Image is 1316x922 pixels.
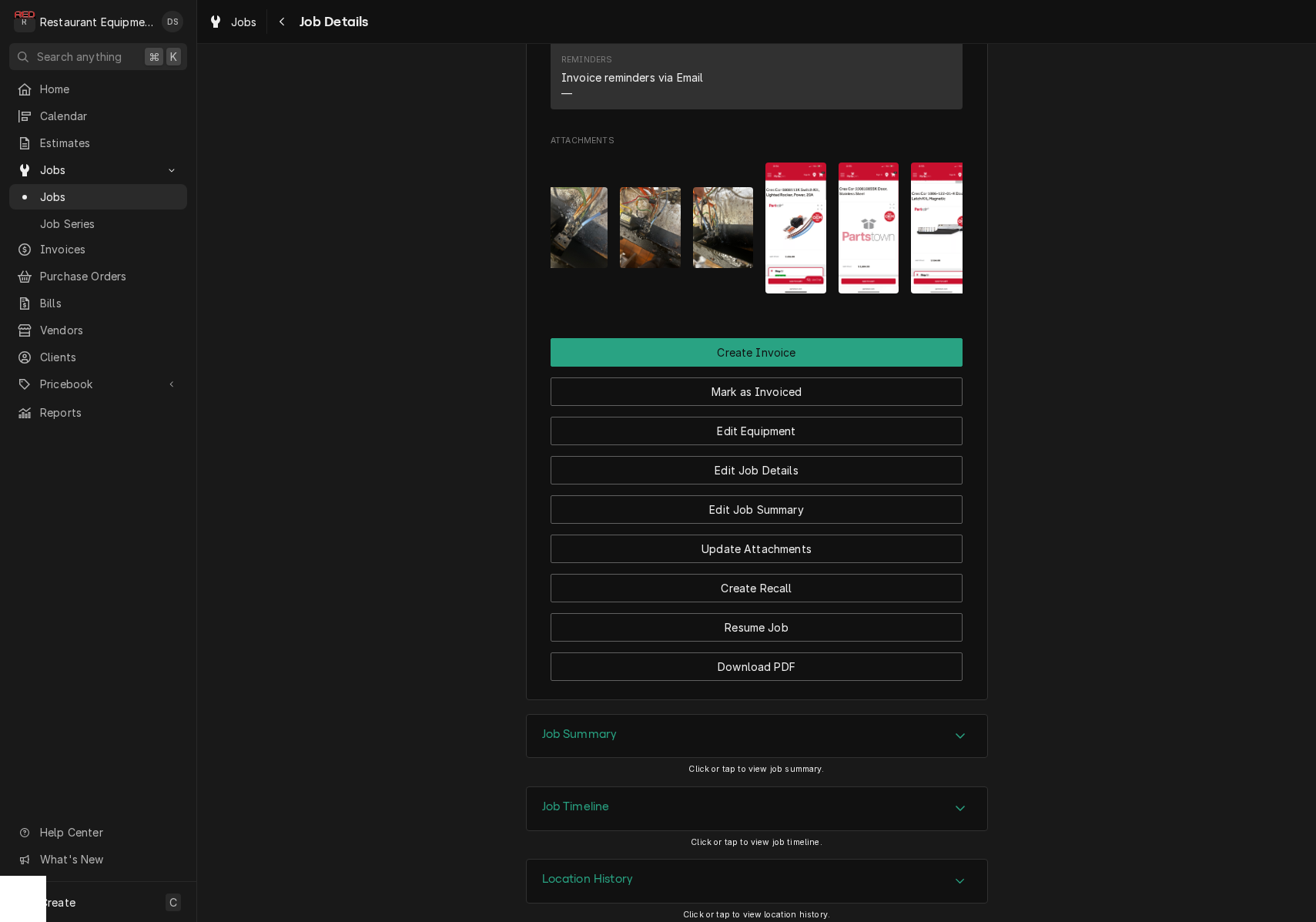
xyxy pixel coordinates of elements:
a: Reports [9,400,187,425]
span: Job Series [40,216,179,232]
button: Edit Equipment [551,417,963,445]
img: TusaqDi9SWyvMjdjp84s [765,163,826,293]
a: Calendar [9,103,187,129]
a: Go to Jobs [9,157,187,183]
span: Job Details [295,12,369,32]
div: Contact [551,4,963,109]
span: K [170,49,177,65]
a: Jobs [9,184,187,210]
button: Search anything⌘K [9,43,187,70]
span: Create [40,896,75,909]
button: Resume Job [551,613,963,642]
img: cI6uAubOTcOKIXs1Ay59 [839,163,899,293]
div: Button Group [551,338,963,681]
div: Location History [526,859,988,904]
span: Pricebook [40,376,156,392]
button: Accordion Details Expand Trigger [527,860,987,903]
h3: Job Timeline [542,800,610,814]
span: Vendors [40,322,179,338]
div: Job Timeline [526,786,988,831]
div: Job Summary [526,714,988,759]
button: Edit Job Details [551,456,963,484]
div: Button Group Row [551,445,963,484]
button: Accordion Details Expand Trigger [527,715,987,758]
button: Accordion Details Expand Trigger [527,787,987,830]
div: Client Contact List [551,4,963,116]
a: Invoices [9,236,187,262]
span: Reports [40,404,179,421]
span: Jobs [40,189,179,205]
span: Clients [40,349,179,365]
span: Bills [40,295,179,311]
span: Home [40,81,179,97]
span: Jobs [40,162,156,178]
button: Mark as Invoiced [551,377,963,406]
button: Download PDF [551,652,963,681]
div: Button Group Row [551,563,963,602]
div: Button Group Row [551,406,963,445]
span: Attachments [551,135,963,147]
div: Accordion Header [527,787,987,830]
h3: Job Summary [542,727,618,742]
div: Button Group Row [551,642,963,681]
img: 9PxeynfWRLGihFf5cDo8 [547,187,608,268]
div: Button Group Row [551,338,963,367]
span: Click or tap to view location history. [683,910,830,920]
div: Reminders [561,54,612,66]
a: Purchase Orders [9,263,187,289]
button: Create Recall [551,574,963,602]
div: — [561,85,572,102]
a: Go to Pricebook [9,371,187,397]
span: Purchase Orders [40,268,179,284]
span: Estimates [40,135,179,151]
div: Reminders [561,54,703,101]
button: Update Attachments [551,535,963,563]
span: ⌘ [149,49,159,65]
a: Bills [9,290,187,316]
span: What's New [40,851,178,867]
span: Click or tap to view job summary. [688,764,824,774]
div: Attachments [551,135,963,305]
span: Jobs [231,14,257,30]
span: Click or tap to view job timeline. [691,837,822,847]
a: Go to What's New [9,847,187,872]
span: Calendar [40,108,179,124]
span: Attachments [551,150,963,306]
h3: Location History [542,872,634,887]
div: Button Group Row [551,602,963,642]
span: Search anything [37,49,122,65]
div: Restaurant Equipment Diagnostics's Avatar [14,11,35,32]
div: Button Group Row [551,524,963,563]
a: Go to Help Center [9,820,187,845]
img: LGJQi0ySF6ivdq7zH1yh [693,187,754,268]
div: Button Group Row [551,367,963,406]
a: Estimates [9,130,187,156]
button: Edit Job Summary [551,495,963,524]
span: Help Center [40,824,178,840]
div: Accordion Header [527,860,987,903]
div: Invoice reminders via Email [561,69,703,85]
div: Restaurant Equipment Diagnostics [40,14,153,30]
div: Accordion Header [527,715,987,758]
img: WOCjZMGdTWqBlJcjYleO [911,163,972,293]
div: Derek Stewart's Avatar [162,11,183,32]
img: JnVfYrPPRbOsmjK5Xrbc [620,187,681,268]
button: Create Invoice [551,338,963,367]
div: R [14,11,35,32]
a: Jobs [202,9,263,35]
a: Home [9,76,187,102]
div: Button Group Row [551,484,963,524]
span: Invoices [40,241,179,257]
a: Vendors [9,317,187,343]
button: Navigate back [270,9,295,34]
a: Clients [9,344,187,370]
span: C [169,894,177,910]
div: DS [162,11,183,32]
a: Job Series [9,211,187,236]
